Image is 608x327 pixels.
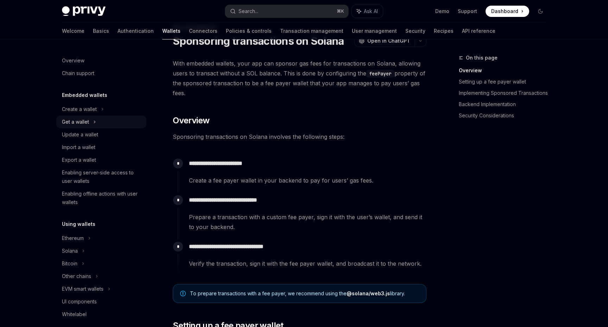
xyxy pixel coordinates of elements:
[189,175,426,185] span: Create a fee payer wallet in your backend to pay for users’ gas fees.
[62,259,77,268] div: Bitcoin
[62,6,106,16] img: dark logo
[189,23,217,39] a: Connectors
[56,187,146,209] a: Enabling offline actions with user wallets
[62,143,95,152] div: Import a wallet
[189,259,426,269] span: Verify the transaction, sign it with the fee payer wallet, and broadcast it to the network.
[56,154,146,166] a: Export a wallet
[347,290,390,297] a: @solana/web3.js
[62,105,97,113] div: Create a wallet
[56,308,146,321] a: Whitelabel
[459,110,552,121] a: Security Considerations
[405,23,425,39] a: Security
[225,5,348,18] button: Search...⌘K
[56,54,146,67] a: Overview
[56,295,146,308] a: UI components
[62,156,96,164] div: Export a wallet
[56,166,146,187] a: Enabling server-side access to user wallets
[459,76,552,87] a: Setting up a fee payer wallet
[190,290,419,297] span: To prepare transactions with a fee payer, we recommend using the library.
[280,23,343,39] a: Transaction management
[189,212,426,232] span: Prepare a transaction with a custom fee payer, sign it with the user’s wallet, and send it to you...
[352,5,383,18] button: Ask AI
[62,190,142,206] div: Enabling offline actions with user wallets
[62,23,84,39] a: Welcome
[180,291,186,296] svg: Note
[226,23,272,39] a: Policies & controls
[364,8,378,15] span: Ask AI
[239,7,258,16] div: Search...
[462,23,495,39] a: API reference
[435,8,449,15] a: Demo
[173,115,209,126] span: Overview
[56,128,146,141] a: Update a wallet
[56,67,146,80] a: Chain support
[535,6,546,17] button: Toggle dark mode
[459,99,552,110] a: Backend Implementation
[354,35,414,47] button: Open in ChatGPT
[62,247,78,255] div: Solana
[62,168,142,185] div: Enabling server-side access to user wallets
[466,54,498,62] span: On this page
[352,23,397,39] a: User management
[173,35,344,47] h1: Sponsoring transactions on Solana
[118,23,154,39] a: Authentication
[62,285,103,293] div: EVM smart wallets
[62,297,97,306] div: UI components
[62,220,95,228] h5: Using wallets
[367,37,410,44] span: Open in ChatGPT
[162,23,180,39] a: Wallets
[62,310,87,319] div: Whitelabel
[62,130,98,139] div: Update a wallet
[366,70,394,78] code: feePayer
[62,234,84,242] div: Ethereum
[62,91,107,99] h5: Embedded wallets
[173,132,426,142] span: Sponsoring transactions on Solana involves the following steps:
[337,8,344,14] span: ⌘ K
[62,56,84,65] div: Overview
[491,8,518,15] span: Dashboard
[486,6,529,17] a: Dashboard
[459,65,552,76] a: Overview
[62,272,91,280] div: Other chains
[458,8,477,15] a: Support
[62,118,89,126] div: Get a wallet
[173,58,426,98] span: With embedded wallets, your app can sponsor gas fees for transactions on Solana, allowing users t...
[93,23,109,39] a: Basics
[56,141,146,154] a: Import a wallet
[434,23,454,39] a: Recipes
[459,87,552,99] a: Implementing Sponsored Transactions
[62,69,94,78] div: Chain support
